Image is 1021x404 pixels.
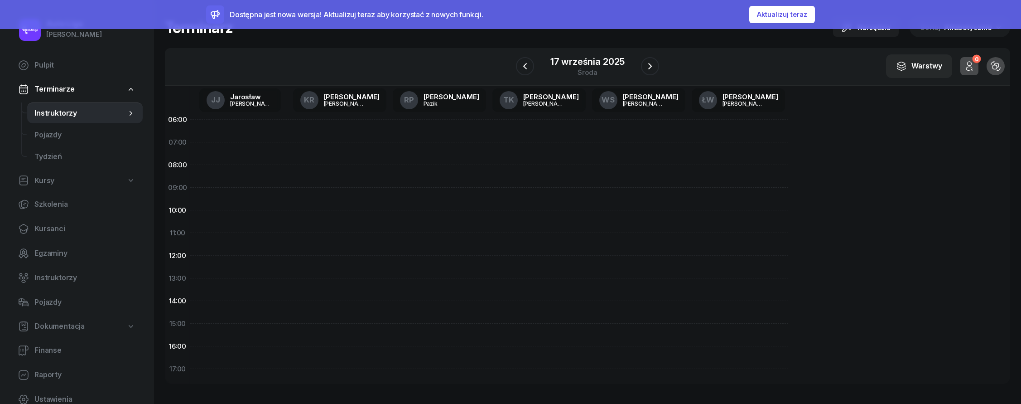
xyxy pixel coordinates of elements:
[34,129,135,141] span: Pojazdy
[165,358,190,380] div: 17:00
[27,124,143,146] a: Pojazdy
[199,88,281,112] a: JJJarosław[PERSON_NAME]
[46,29,102,40] div: [PERSON_NAME]
[165,222,190,244] div: 11:00
[11,316,143,337] a: Dokumentacja
[972,55,981,63] div: 0
[34,199,135,210] span: Szkolenia
[165,267,190,290] div: 13:00
[165,131,190,154] div: 07:00
[424,101,467,107] div: Pazik
[230,93,274,100] div: Jarosław
[623,101,666,107] div: [PERSON_NAME]
[211,96,220,104] span: JJ
[304,96,314,104] span: KR
[11,292,143,313] a: Pojazdy
[27,102,143,124] a: Instruktorzy
[165,176,190,199] div: 09:00
[722,101,766,107] div: [PERSON_NAME]
[393,88,486,112] a: RP[PERSON_NAME]Pazik
[11,364,143,386] a: Raporty
[11,79,143,100] a: Terminarze
[165,244,190,267] div: 12:00
[896,60,942,72] div: Warstwy
[602,96,615,104] span: WS
[165,290,190,312] div: 14:00
[623,93,679,100] div: [PERSON_NAME]
[34,345,135,356] span: Finanse
[34,151,135,163] span: Tydzień
[34,297,135,308] span: Pojazdy
[34,248,135,259] span: Egzaminy
[592,88,686,112] a: WS[PERSON_NAME][PERSON_NAME]
[749,6,815,23] button: Aktualizuj teraz
[34,369,135,381] span: Raporty
[34,83,74,95] span: Terminarze
[165,154,190,176] div: 08:00
[11,54,143,76] a: Pulpit
[27,146,143,168] a: Tydzień
[960,57,978,75] button: 0
[165,108,190,131] div: 06:00
[722,93,778,100] div: [PERSON_NAME]
[550,57,625,66] div: 17 września 2025
[11,194,143,215] a: Szkolenia
[34,223,135,235] span: Kursanci
[324,101,367,107] div: [PERSON_NAME]
[404,96,414,104] span: RP
[293,88,387,112] a: KR[PERSON_NAME][PERSON_NAME]
[230,101,274,107] div: [PERSON_NAME]
[692,88,785,112] a: ŁW[PERSON_NAME][PERSON_NAME]
[34,321,85,332] span: Dokumentacja
[503,96,514,104] span: TK
[165,199,190,222] div: 10:00
[11,243,143,264] a: Egzaminy
[165,380,190,403] div: 18:00
[523,101,567,107] div: [PERSON_NAME]
[165,335,190,358] div: 16:00
[11,218,143,240] a: Kursanci
[324,93,380,100] div: [PERSON_NAME]
[34,175,54,187] span: Kursy
[492,88,586,112] a: TK[PERSON_NAME][PERSON_NAME]
[550,69,625,76] div: środa
[424,93,479,100] div: [PERSON_NAME]
[11,267,143,289] a: Instruktorzy
[886,54,952,78] button: Warstwy
[34,272,135,284] span: Instruktorzy
[11,170,143,191] a: Kursy
[34,107,126,119] span: Instruktorzy
[34,59,135,71] span: Pulpit
[523,93,579,100] div: [PERSON_NAME]
[230,10,483,19] span: Dostępna jest nowa wersja! Aktualizuj teraz aby korzystać z nowych funkcji.
[165,19,233,36] h1: Terminarz
[702,96,714,104] span: ŁW
[165,312,190,335] div: 15:00
[11,340,143,361] a: Finanse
